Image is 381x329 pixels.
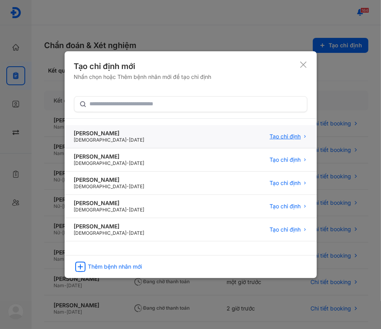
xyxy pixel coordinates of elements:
[127,183,129,189] span: -
[74,230,127,236] span: [DEMOGRAPHIC_DATA]
[129,137,145,143] span: [DATE]
[74,61,212,72] div: Tạo chỉ định mới
[74,200,145,207] div: [PERSON_NAME]
[270,179,301,187] span: Tạo chỉ định
[127,160,129,166] span: -
[129,183,145,189] span: [DATE]
[74,130,145,137] div: [PERSON_NAME]
[270,133,301,140] span: Tạo chỉ định
[127,207,129,213] span: -
[127,137,129,143] span: -
[74,183,127,189] span: [DEMOGRAPHIC_DATA]
[74,207,127,213] span: [DEMOGRAPHIC_DATA]
[74,153,145,160] div: [PERSON_NAME]
[270,156,301,163] span: Tạo chỉ định
[270,203,301,210] span: Tạo chỉ định
[74,137,127,143] span: [DEMOGRAPHIC_DATA]
[270,226,301,233] span: Tạo chỉ định
[127,230,129,236] span: -
[129,207,145,213] span: [DATE]
[74,223,145,230] div: [PERSON_NAME]
[74,176,145,183] div: [PERSON_NAME]
[74,160,127,166] span: [DEMOGRAPHIC_DATA]
[74,73,212,80] div: Nhấn chọn hoặc Thêm bệnh nhân mới để tạo chỉ định
[129,230,145,236] span: [DATE]
[88,263,142,270] div: Thêm bệnh nhân mới
[129,160,145,166] span: [DATE]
